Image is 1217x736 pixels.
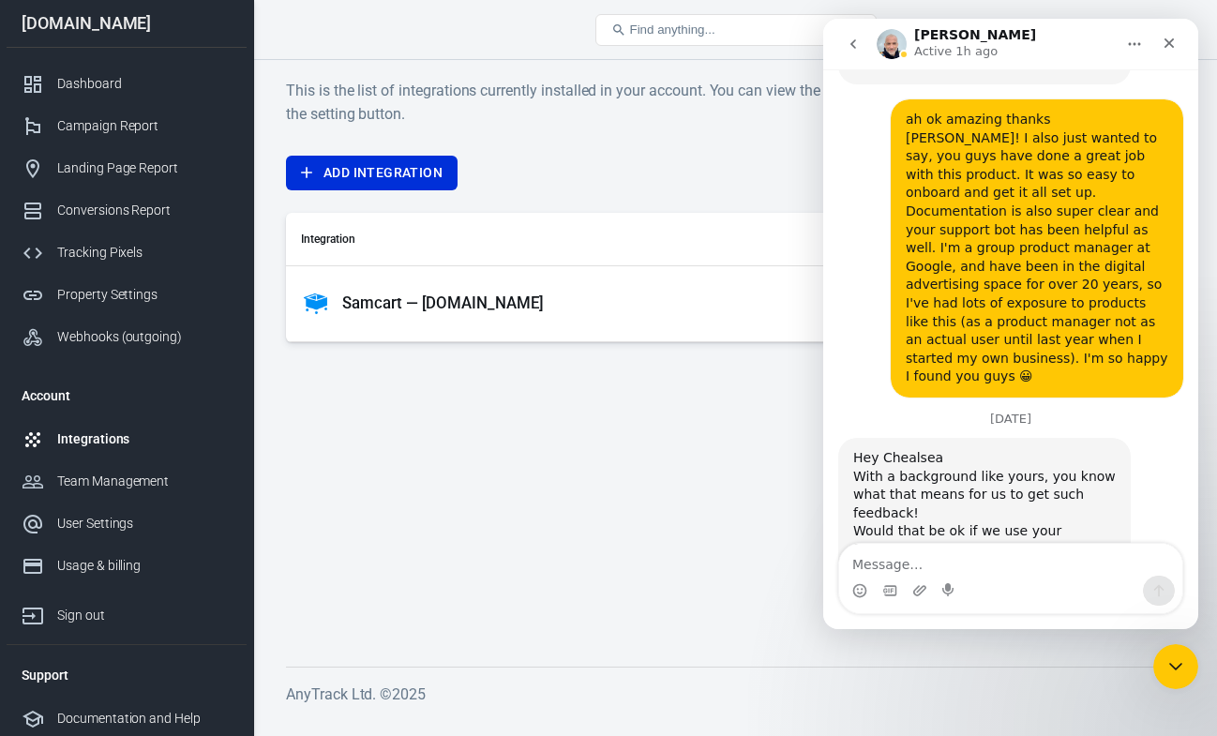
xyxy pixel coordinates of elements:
div: Integrations [57,429,232,449]
div: Team Management [57,472,232,491]
button: Emoji picker [29,564,44,579]
a: Property Settings [7,274,247,316]
div: Landing Page Report [57,158,232,178]
iframe: Intercom live chat [1153,644,1198,689]
div: Property Settings [57,285,232,305]
button: Gif picker [59,564,74,579]
a: Usage & billing [7,545,247,587]
button: Send a message… [320,557,352,587]
button: Upload attachment [89,564,104,579]
li: Support [7,653,247,698]
button: Find anything...⌘ + K [595,14,877,46]
a: Sign out [7,587,247,637]
div: User Settings [57,514,232,533]
a: Dashboard [7,63,247,105]
textarea: Message… [16,525,359,557]
div: Dashboard [57,74,232,94]
div: Usage & billing [57,556,232,576]
a: Sign out [1157,8,1202,53]
span: Find anything... [630,23,715,37]
a: Landing Page Report [7,147,247,189]
div: Would that be ok if we use your feedback on our testimonials? [30,503,293,540]
th: Integration [286,213,860,266]
div: Campaign Report [57,116,232,136]
p: Samcart — [DOMAIN_NAME] [342,293,544,313]
iframe: Intercom live chat [823,19,1198,629]
a: Webhooks (outgoing) [7,316,247,358]
div: Hey ChealseaWith a background like yours, you know what that means for us to get such feedback!Wo... [15,419,308,598]
button: Start recording [119,564,134,579]
a: Integrations [7,418,247,460]
div: Hey Chealsea [30,430,293,449]
div: Webhooks (outgoing) [57,327,232,347]
a: User Settings [7,503,247,545]
div: With a background like yours, you know what that means for us to get such feedback! [30,449,293,504]
li: Account [7,373,247,418]
img: Samcart — samcart.com [301,289,331,319]
a: Tracking Pixels [7,232,247,274]
div: [DOMAIN_NAME] [7,15,247,32]
a: Conversions Report [7,189,247,232]
div: Conversions Report [57,201,232,220]
div: Sign out [57,606,232,625]
div: Documentation and Help [57,709,232,728]
a: Add Integration [286,156,458,190]
div: Laurent says… [15,419,360,632]
a: Campaign Report [7,105,247,147]
div: Tracking Pixels [57,243,232,263]
h6: This is the list of integrations currently installed in your account. You can view the settings a... [286,79,1184,126]
a: Team Management [7,460,247,503]
h6: AnyTrack Ltd. © 2025 [286,683,1184,706]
